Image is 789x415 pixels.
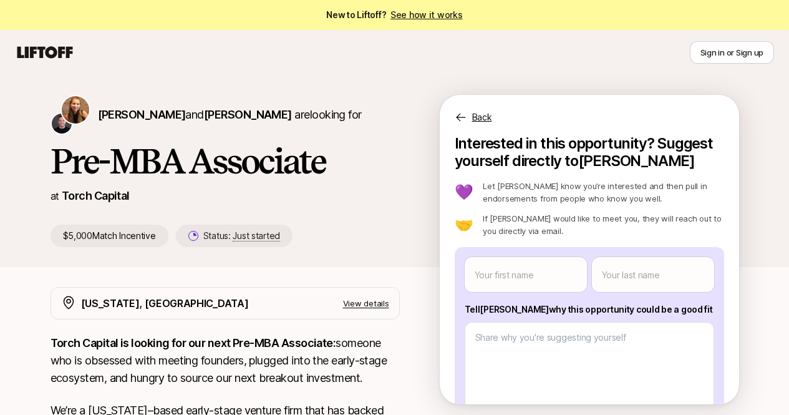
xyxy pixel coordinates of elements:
[51,188,59,204] p: at
[390,9,463,20] a: See how it works
[203,228,280,243] p: Status:
[472,110,492,125] p: Back
[51,334,400,387] p: someone who is obsessed with meeting founders, plugged into the early-stage ecosystem, and hungry...
[690,41,774,64] button: Sign in or Sign up
[62,189,130,202] a: Torch Capital
[98,106,362,124] p: are looking for
[98,108,186,121] span: [PERSON_NAME]
[455,217,473,232] p: 🤝
[204,108,292,121] span: [PERSON_NAME]
[455,185,473,200] p: 💜
[52,114,72,134] img: Christopher Harper
[483,212,724,237] p: If [PERSON_NAME] would like to meet you, they will reach out to you directly via email.
[455,135,724,170] p: Interested in this opportunity? Suggest yourself directly to [PERSON_NAME]
[51,142,400,180] h1: Pre-MBA Associate
[185,108,291,121] span: and
[51,225,168,247] p: $5,000 Match Incentive
[326,7,462,22] span: New to Liftoff?
[233,230,280,242] span: Just started
[81,295,249,311] p: [US_STATE], [GEOGRAPHIC_DATA]
[343,297,389,310] p: View details
[483,180,724,205] p: Let [PERSON_NAME] know you’re interested and then pull in endorsements from people who know you w...
[51,336,336,349] strong: Torch Capital is looking for our next Pre-MBA Associate:
[62,96,89,124] img: Katie Reiner
[465,302,714,317] p: Tell [PERSON_NAME] why this opportunity could be a good fit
